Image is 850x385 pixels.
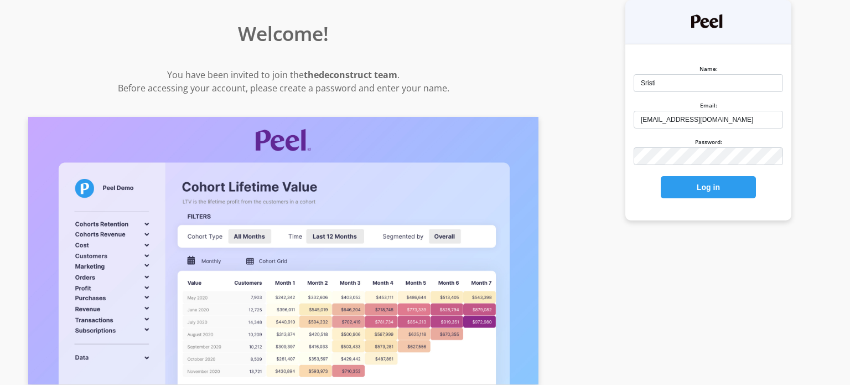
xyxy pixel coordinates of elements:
[695,138,722,146] label: Password:
[304,69,397,81] strong: thedeconstruct team
[661,176,756,198] button: Log in
[699,65,718,73] label: Name:
[634,74,783,92] input: Michael Bluth
[28,117,538,385] img: Screenshot of Peel
[6,68,561,95] p: You have been invited to join the . Before accessing your account, please create a password and e...
[691,14,725,28] img: Peel
[700,101,717,109] label: Email:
